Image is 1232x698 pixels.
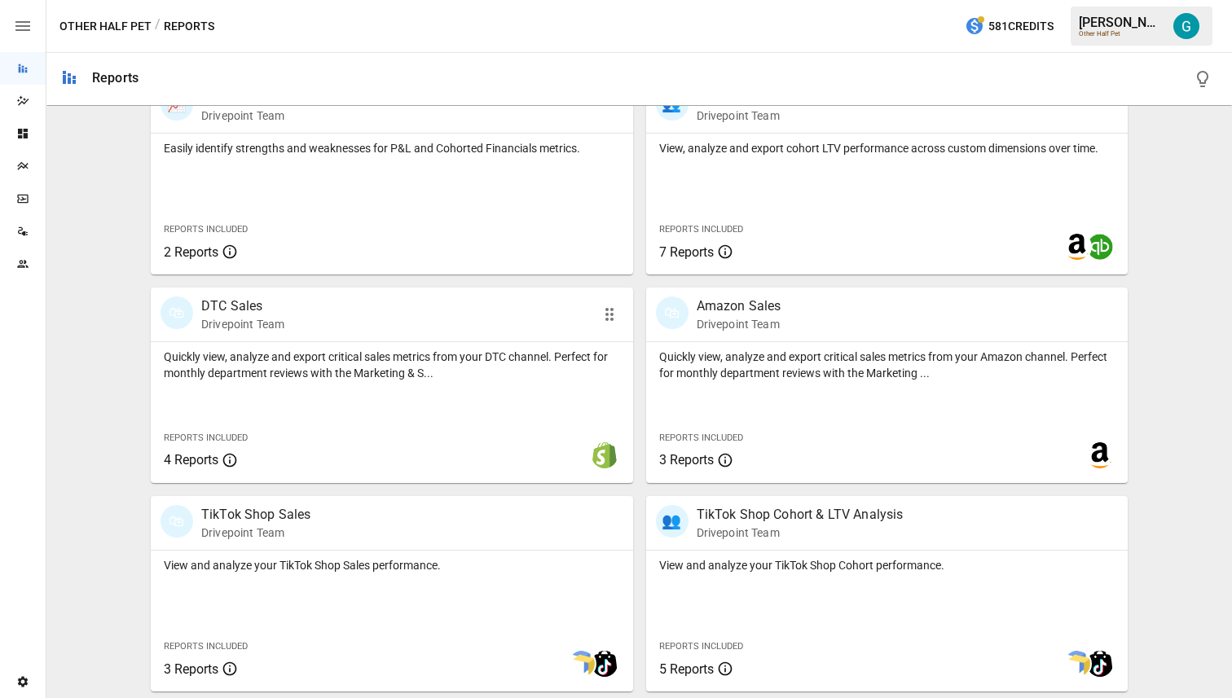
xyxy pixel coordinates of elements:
span: Reports Included [659,432,743,443]
span: 3 Reports [164,661,218,677]
p: Drivepoint Team [201,525,311,541]
p: View and analyze your TikTok Shop Cohort performance. [659,557,1115,573]
p: Drivepoint Team [697,316,781,332]
img: smart model [1064,651,1090,677]
p: View, analyze and export cohort LTV performance across custom dimensions over time. [659,140,1115,156]
p: Quickly view, analyze and export critical sales metrics from your Amazon channel. Perfect for mon... [659,349,1115,381]
div: 🛍 [161,505,193,538]
div: 🛍 [161,296,193,329]
img: amazon [1087,442,1113,468]
div: Other Half Pet [1079,30,1164,37]
p: TikTok Shop Sales [201,505,311,525]
span: Reports Included [659,641,743,652]
img: shopify [592,442,618,468]
span: 2 Reports [164,244,218,260]
div: / [155,16,161,37]
div: 👥 [656,505,689,538]
span: Reports Included [659,224,743,235]
span: 5 Reports [659,661,714,677]
img: tiktok [1087,651,1113,677]
p: DTC Sales [201,296,284,316]
div: Reports [92,70,139,86]
p: Drivepoint Team [697,108,878,124]
img: tiktok [592,651,618,677]
img: quickbooks [1087,234,1113,260]
p: TikTok Shop Cohort & LTV Analysis [697,505,904,525]
p: View and analyze your TikTok Shop Sales performance. [164,557,620,573]
span: Reports Included [164,641,248,652]
button: Other Half Pet [59,16,152,37]
span: Reports Included [164,224,248,235]
p: Amazon Sales [697,296,781,316]
img: smart model [569,651,595,677]
div: 🛍 [656,296,689,329]
p: Drivepoint Team [201,316,284,332]
p: Quickly view, analyze and export critical sales metrics from your DTC channel. Perfect for monthl... [164,349,620,381]
span: 581 Credits [988,16,1054,37]
span: 3 Reports [659,452,714,468]
p: Easily identify strengths and weaknesses for P&L and Cohorted Financials metrics. [164,140,620,156]
span: 7 Reports [659,244,714,260]
img: amazon [1064,234,1090,260]
span: 4 Reports [164,452,218,468]
img: Gavin Acres [1173,13,1199,39]
p: Drivepoint Team [201,108,284,124]
button: Gavin Acres [1164,3,1209,49]
div: [PERSON_NAME] [1079,15,1164,30]
p: Drivepoint Team [697,525,904,541]
button: 581Credits [958,11,1060,42]
span: Reports Included [164,432,248,443]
